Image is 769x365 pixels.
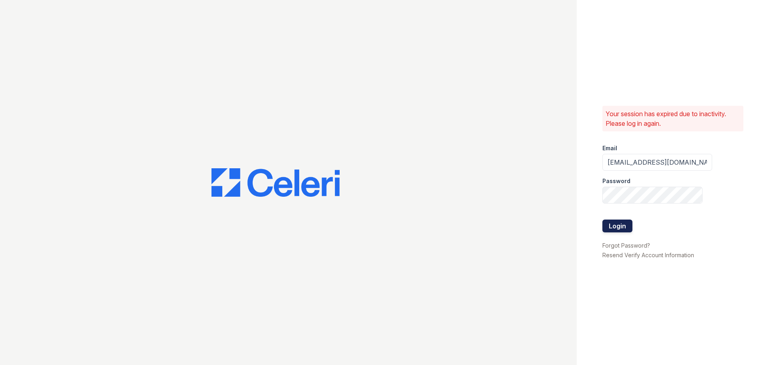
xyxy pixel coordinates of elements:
[602,220,632,232] button: Login
[602,252,694,258] a: Resend Verify Account Information
[602,144,617,152] label: Email
[606,109,740,128] p: Your session has expired due to inactivity. Please log in again.
[602,242,650,249] a: Forgot Password?
[211,168,340,197] img: CE_Logo_Blue-a8612792a0a2168367f1c8372b55b34899dd931a85d93a1a3d3e32e68fde9ad4.png
[602,177,630,185] label: Password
